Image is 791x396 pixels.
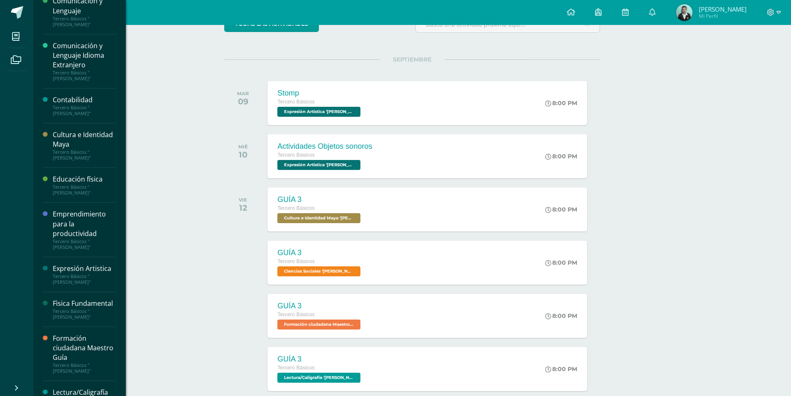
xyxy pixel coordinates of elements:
span: Tercero Básicos [277,205,315,211]
div: Tercero Básicos "[PERSON_NAME]" [53,239,116,250]
span: Tercero Básicos [277,258,315,264]
a: Formación ciudadana Maestro GuíaTercero Básicos "[PERSON_NAME]" [53,334,116,374]
div: Cultura e Identidad Maya [53,130,116,149]
div: GUÍA 3 [277,248,362,257]
a: Cultura e Identidad MayaTercero Básicos "[PERSON_NAME]" [53,130,116,161]
div: Tercero Básicos "[PERSON_NAME]" [53,16,116,27]
span: Tercero Básicos [277,152,315,158]
div: GUÍA 3 [277,195,362,204]
div: 8:00 PM [545,152,577,160]
span: Lectura/Caligrafía 'Arquimedes' [277,373,360,383]
span: [PERSON_NAME] [699,5,747,13]
div: 8:00 PM [545,312,577,320]
div: Comunicación y Lenguaje Idioma Extranjero [53,41,116,70]
div: 09 [237,96,249,106]
span: Cultura e Identidad Maya 'Arquimedes' [277,213,360,223]
div: Actividades Objetos sonoros [277,142,372,151]
div: Contabilidad [53,95,116,105]
div: Tercero Básicos "[PERSON_NAME]" [53,105,116,116]
span: Tercero Básicos [277,312,315,317]
a: Expresión ArtisticaTercero Básicos "[PERSON_NAME]" [53,264,116,285]
div: Tercero Básicos "[PERSON_NAME]" [53,273,116,285]
div: VIE [239,197,247,203]
div: Tercero Básicos "[PERSON_NAME]" [53,184,116,196]
span: Tercero Básicos [277,365,315,371]
div: Expresión Artistica [53,264,116,273]
div: 8:00 PM [545,259,577,266]
div: MAR [237,91,249,96]
span: Ciencias Sociales 'Arquimedes' [277,266,360,276]
div: Educación física [53,175,116,184]
div: Emprendimiento para la productividad [53,209,116,238]
span: Expresión Artistica 'Arquimedes' [277,107,360,117]
span: SEPTIEMBRE [380,56,445,63]
div: Tercero Básicos "[PERSON_NAME]" [53,362,116,374]
span: Mi Perfil [699,12,747,20]
a: Emprendimiento para la productividadTercero Básicos "[PERSON_NAME]" [53,209,116,250]
div: 10 [238,150,248,160]
div: GUÍA 3 [277,355,362,364]
div: Tercero Básicos "[PERSON_NAME]" [53,70,116,81]
img: 5c4299ecb9f95ec111dcfc535c7eab6c.png [676,4,693,21]
span: Expresión Artistica 'Arquimedes' [277,160,360,170]
div: MIÉ [238,144,248,150]
a: Fìsica FundamentalTercero Básicos "[PERSON_NAME]" [53,299,116,320]
div: 8:00 PM [545,99,577,107]
span: Formación ciudadana Maestro Guía 'Arquimedes' [277,320,360,330]
div: Fìsica Fundamental [53,299,116,308]
div: GUÍA 3 [277,302,362,310]
div: Formación ciudadana Maestro Guía [53,334,116,362]
a: Educación físicaTercero Básicos "[PERSON_NAME]" [53,175,116,196]
div: 8:00 PM [545,365,577,373]
a: ContabilidadTercero Básicos "[PERSON_NAME]" [53,95,116,116]
span: Tercero Básicos [277,99,315,105]
div: Stomp [277,89,362,98]
div: Tercero Básicos "[PERSON_NAME]" [53,149,116,161]
div: 8:00 PM [545,206,577,213]
div: 12 [239,203,247,213]
div: Tercero Básicos "[PERSON_NAME]" [53,308,116,320]
a: Comunicación y Lenguaje Idioma ExtranjeroTercero Básicos "[PERSON_NAME]" [53,41,116,81]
